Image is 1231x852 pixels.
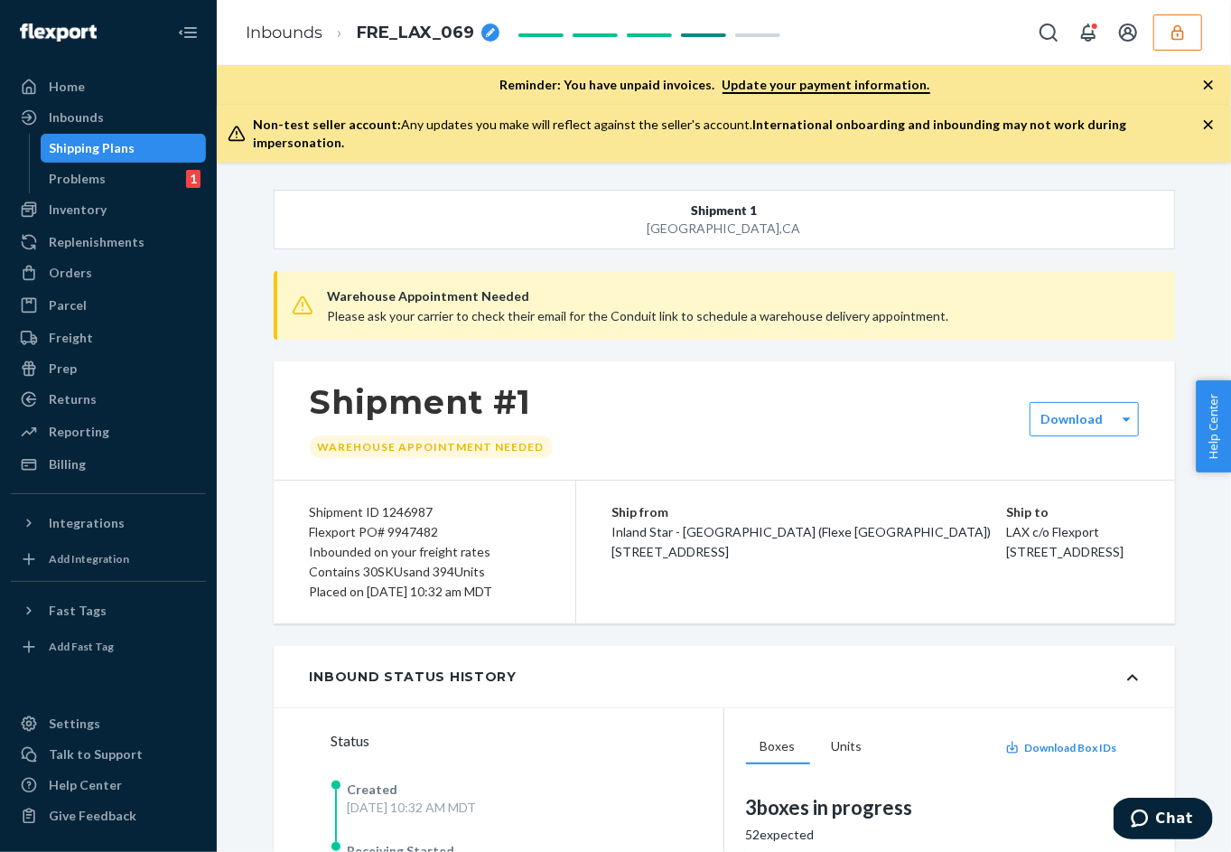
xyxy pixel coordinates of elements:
[11,801,206,830] button: Give Feedback
[310,383,553,421] h1: Shipment #1
[49,514,125,532] div: Integrations
[11,258,206,287] a: Orders
[1041,410,1104,428] label: Download
[253,117,401,132] span: Non-test seller account:
[246,23,322,42] a: Inbounds
[49,602,107,620] div: Fast Tags
[11,450,206,479] a: Billing
[49,551,129,566] div: Add Integration
[310,435,553,458] div: Warehouse Appointment Needed
[328,308,949,323] span: Please ask your carrier to check their email for the Conduit link to schedule a warehouse deliver...
[1005,740,1117,755] button: Download Box IDs
[20,23,97,42] img: Flexport logo
[49,201,107,219] div: Inventory
[1196,380,1231,473] button: Help Center
[11,385,206,414] a: Returns
[11,596,206,625] button: Fast Tags
[170,14,206,51] button: Close Navigation
[49,423,109,441] div: Reporting
[11,103,206,132] a: Inbounds
[11,323,206,352] a: Freight
[11,417,206,446] a: Reporting
[11,632,206,661] a: Add Fast Tag
[11,195,206,224] a: Inventory
[746,826,1117,844] div: 52 expected
[49,807,136,825] div: Give Feedback
[723,77,930,94] a: Update your payment information.
[11,509,206,538] button: Integrations
[328,286,1153,307] span: Warehouse Appointment Needed
[49,776,122,794] div: Help Center
[49,108,104,126] div: Inbounds
[348,799,477,817] div: [DATE] 10:32 AM MDT
[310,562,539,582] div: Contains 30 SKUs and 394 Units
[11,291,206,320] a: Parcel
[49,390,97,408] div: Returns
[49,78,85,96] div: Home
[49,639,114,654] div: Add Fast Tag
[1006,522,1139,542] p: LAX c/o Flexport
[41,164,207,193] a: Problems1
[231,6,514,60] ol: breadcrumbs
[1030,14,1067,51] button: Open Search Box
[11,354,206,383] a: Prep
[310,502,539,522] div: Shipment ID 1246987
[348,782,398,797] span: Created
[1110,14,1146,51] button: Open account menu
[49,455,86,473] div: Billing
[310,522,539,542] div: Flexport PO# 9947482
[11,545,206,574] a: Add Integration
[49,296,87,314] div: Parcel
[500,76,930,94] p: Reminder: You have unpaid invoices.
[746,730,810,764] button: Boxes
[612,502,1007,522] p: Ship from
[11,709,206,738] a: Settings
[691,201,757,220] span: Shipment 1
[817,730,877,764] button: Units
[310,582,539,602] div: Placed on [DATE] 10:32 am MDT
[1070,14,1106,51] button: Open notifications
[186,170,201,188] div: 1
[50,170,107,188] div: Problems
[310,668,517,686] div: Inbound Status History
[49,264,92,282] div: Orders
[274,190,1175,249] button: Shipment 1[GEOGRAPHIC_DATA],CA
[41,134,207,163] a: Shipping Plans
[11,72,206,101] a: Home
[49,745,143,763] div: Talk to Support
[49,715,100,733] div: Settings
[50,139,135,157] div: Shipping Plans
[364,220,1084,238] div: [GEOGRAPHIC_DATA] , CA
[310,542,539,562] div: Inbounded on your freight rates
[11,228,206,257] a: Replenishments
[331,730,723,752] div: Status
[746,793,1117,821] div: 3 boxes in progress
[49,329,93,347] div: Freight
[11,771,206,800] a: Help Center
[1006,502,1139,522] p: Ship to
[11,740,206,769] button: Talk to Support
[49,360,77,378] div: Prep
[612,524,992,559] span: Inland Star - [GEOGRAPHIC_DATA] (Flexe [GEOGRAPHIC_DATA]) [STREET_ADDRESS]
[1114,798,1213,843] iframe: Opens a widget where you can chat to one of our agents
[253,116,1202,152] div: Any updates you make will reflect against the seller's account.
[49,233,145,251] div: Replenishments
[357,22,474,45] span: FRE_LAX_069
[1006,544,1124,559] span: [STREET_ADDRESS]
